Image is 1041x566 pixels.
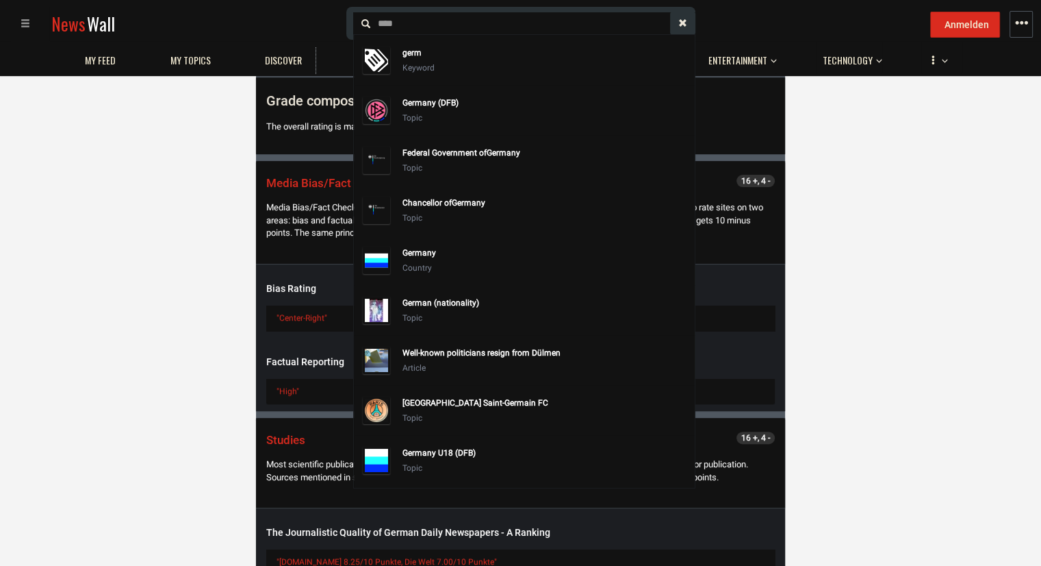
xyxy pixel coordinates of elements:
div: Well-known politicians resign from Dülmen [402,345,689,360]
div: any U18 (DFB) [402,445,689,460]
button: Entertainment [702,41,777,74]
div: an (nationality) [402,295,689,310]
span: My Feed [85,54,116,66]
a: "High" [277,386,299,396]
div: Media Bias/Fact Check (MBFC) is an American fact-checking website founded in [DATE]. It uses a 0-... [266,201,775,240]
span: Discover [265,54,302,66]
img: 6610037829ea5_2_m.png [363,297,390,324]
strong: Germ [402,298,422,308]
strong: Germ [402,448,422,458]
div: any [402,245,689,260]
span: News [51,11,86,36]
button: Anmelden [930,12,1000,38]
img: interest_small.svg [363,47,390,74]
img: 68876f1caafd5_47968_l.svg [363,247,390,274]
a: "Center-Right" [277,313,327,323]
div: Topic [402,410,689,426]
div: Grade composition [266,91,775,111]
span: 16 +, 4 - [736,175,775,187]
a: Technology [816,47,879,74]
div: Most scientific publications, though not all, rely on some form of peer review or editorial revie... [266,458,775,484]
strong: Germ [487,148,506,158]
span: Entertainment [708,54,767,66]
div: [GEOGRAPHIC_DATA] Saint- ain FC [402,395,689,410]
strong: Germ [402,98,422,108]
img: 67c1bfebbc98a_156789205769_m.png [363,197,390,224]
a: NewsWall [51,11,115,36]
div: Topic [402,310,689,325]
img: 5cf717982b1ce_156788845099_m.png [363,447,390,474]
div: Topic [402,160,689,175]
div: Bias Rating [266,282,775,295]
div: Country [402,260,689,275]
span: 16 +, 4 - [736,432,775,444]
div: Topic [402,110,689,125]
strong: germ [402,48,422,58]
div: The Journalistic Quality of German Daily Newspapers - A Ranking [266,526,775,539]
span: Technology [823,54,873,66]
strong: Germ [452,198,472,208]
a: Media Bias/Fact Check [266,176,386,190]
span: My topics [170,54,211,66]
div: Factual Reporting [266,355,775,369]
button: Technology [816,41,882,74]
img: 5ea91e35c62a2_156788855141_m.png [363,397,390,424]
div: Topic [402,210,689,225]
span: Anmelden [944,19,989,30]
div: Article [402,360,689,376]
img: 545237474_1315870697215843_3866279609074916493_n.jpg [363,347,390,374]
img: 62e2ab18e5cb4_156789205761_m.png [363,147,390,174]
div: Federal Government of any [402,145,689,160]
div: The overall rating is made up of the following individual ratings from independent third parties: [266,121,775,134]
img: 5e47c7383cae7_156788845095_m.png [363,97,390,124]
div: Keyword [402,60,689,75]
a: Entertainment [702,47,774,74]
span: Wall [87,11,115,36]
div: any (DFB) [402,95,689,110]
strong: Germ [504,398,524,408]
div: Topic [402,460,689,476]
a: Studies [266,433,305,447]
div: Chancellor of any [402,195,689,210]
strong: Germ [402,248,422,258]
